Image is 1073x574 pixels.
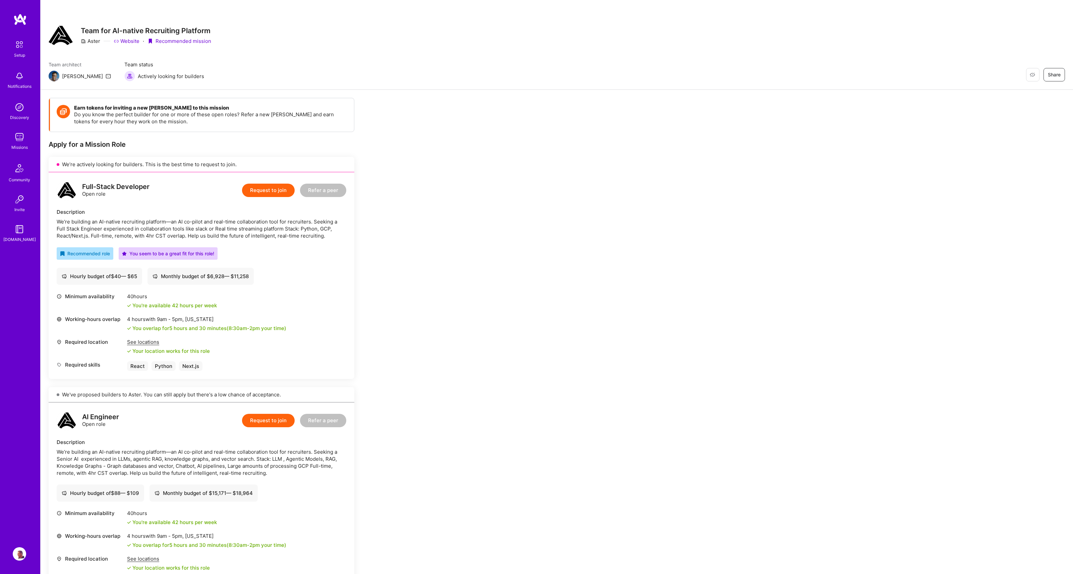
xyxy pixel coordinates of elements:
button: Share [1044,68,1065,81]
span: Team architect [49,61,111,68]
div: Open role [82,183,150,197]
div: Required location [57,555,124,562]
div: Invite [14,206,25,213]
div: Required skills [57,361,124,368]
div: Full-Stack Developer [82,183,150,190]
h4: Earn tokens for inviting a new [PERSON_NAME] to this mission [74,105,347,111]
div: Discovery [10,114,29,121]
div: Monthly budget of $ 15,171 — $ 18,964 [155,490,253,497]
i: icon EyeClosed [1030,72,1035,77]
div: 4 hours with [US_STATE] [127,316,286,323]
i: icon CompanyGray [81,39,86,44]
i: icon RecommendedBadge [60,251,65,256]
div: See locations [127,555,210,562]
i: icon PurpleStar [122,251,127,256]
button: Refer a peer [300,414,346,427]
span: 8:30am - 2pm [229,542,260,548]
div: [DOMAIN_NAME] [3,236,36,243]
img: logo [13,13,27,25]
div: Community [9,176,30,183]
div: You're available 42 hours per week [127,519,217,526]
i: icon Cash [62,274,67,279]
div: Hourly budget of $ 88 — $ 109 [62,490,139,497]
img: Actively looking for builders [124,71,135,81]
div: Missions [11,144,28,151]
i: icon Cash [153,274,158,279]
i: icon World [57,317,62,322]
div: Python [152,361,176,371]
i: icon Mail [106,73,111,79]
div: 4 hours with [US_STATE] [127,532,286,539]
div: Aster [81,38,100,45]
div: Working-hours overlap [57,532,124,539]
div: We’re building an AI-native recruiting platform—an AI co-pilot and real-time collaboration tool f... [57,218,346,239]
img: Team Architect [49,71,59,81]
div: [PERSON_NAME] [62,73,103,80]
span: Actively looking for builders [138,73,204,80]
i: icon Tag [57,362,62,367]
p: Do you know the perfect builder for one or more of these open roles? Refer a new [PERSON_NAME] an... [74,111,347,125]
img: Community [11,160,27,176]
div: Required location [57,338,124,345]
button: Request to join [242,184,295,197]
div: Your location works for this role [127,564,210,571]
img: guide book [13,222,26,236]
div: 40 hours [127,293,217,300]
i: icon Check [127,566,131,570]
div: Description [57,208,346,215]
div: You overlap for 5 hours and 30 minutes ( your time) [132,541,286,549]
img: discovery [13,101,26,114]
div: Working-hours overlap [57,316,124,323]
div: Minimum availability [57,293,124,300]
div: React [127,361,148,371]
i: icon Clock [57,511,62,516]
span: Team status [124,61,204,68]
i: icon Clock [57,294,62,299]
i: icon Check [127,326,131,330]
span: 9am - 5pm , [156,533,185,539]
img: Invite [13,193,26,206]
img: teamwork [13,130,26,144]
img: setup [12,38,26,52]
div: Hourly budget of $ 40 — $ 65 [62,273,137,280]
i: icon Location [57,556,62,561]
div: We've proposed builders to Aster. You can still apply but there's a low chance of acceptance. [49,387,354,402]
i: icon Cash [62,491,67,496]
div: Next.js [179,361,202,371]
div: See locations [127,338,210,345]
div: 40 hours [127,510,217,517]
span: 8:30am - 2pm [229,325,260,331]
h3: Team for AI-native Recruiting Platform [81,26,211,35]
div: Description [57,439,346,446]
i: icon Check [127,349,131,353]
div: Your location works for this role [127,347,210,355]
div: Apply for a Mission Role [49,140,354,149]
img: Company Logo [49,23,73,48]
img: bell [13,69,26,83]
div: Open role [82,413,119,428]
div: Setup [14,52,25,59]
div: Minimum availability [57,510,124,517]
img: Token icon [57,105,70,118]
img: logo [57,180,77,200]
div: Notifications [8,83,32,90]
i: icon Cash [155,491,160,496]
i: icon Check [127,520,131,524]
div: You're available 42 hours per week [127,302,217,309]
i: icon PurpleRibbon [147,39,153,44]
i: icon World [57,533,62,538]
button: Refer a peer [300,184,346,197]
div: You seem to be a great fit for this role! [122,250,214,257]
i: icon Check [127,543,131,547]
i: icon Check [127,304,131,308]
span: Share [1048,71,1061,78]
div: · [143,38,144,45]
div: Recommended role [60,250,110,257]
div: You overlap for 5 hours and 30 minutes ( your time) [132,325,286,332]
button: Request to join [242,414,295,427]
img: logo [57,410,77,431]
div: We’re building an AI-native recruiting platform—an AI co-pilot and real-time collaboration tool f... [57,448,346,476]
div: Recommended mission [147,38,211,45]
div: Monthly budget of $ 6,928 — $ 11,258 [153,273,249,280]
div: We’re actively looking for builders. This is the best time to request to join. [49,157,354,172]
